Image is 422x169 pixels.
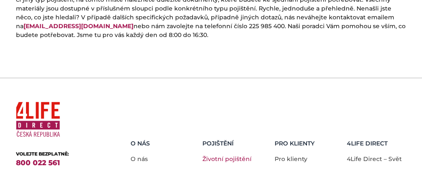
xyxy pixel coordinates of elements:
[347,140,413,147] h5: 4LIFE DIRECT
[24,22,134,30] a: [EMAIL_ADDRESS][DOMAIN_NAME]
[275,155,307,163] a: Pro klienty
[347,155,402,163] a: 4Life Direct – Svět
[16,151,104,158] div: VOLEJTE BEZPLATNĚ:
[16,158,60,167] a: 800 022 561
[202,140,268,147] h5: Pojištění
[275,140,341,147] h5: Pro Klienty
[202,155,252,163] a: Životní pojištění
[131,155,148,163] a: O nás
[16,98,60,141] img: 4Life Direct Česká republika logo
[131,140,197,147] h5: O nás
